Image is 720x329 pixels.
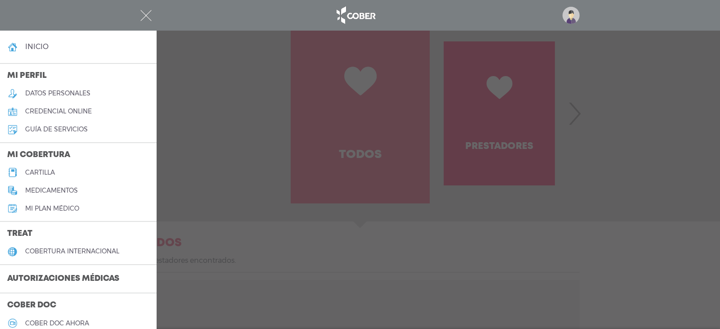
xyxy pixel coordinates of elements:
h5: datos personales [25,90,90,97]
img: profile-placeholder.svg [562,7,580,24]
h5: credencial online [25,108,92,115]
h4: inicio [25,42,49,51]
img: logo_cober_home-white.png [332,5,379,26]
h5: cartilla [25,169,55,176]
img: Cober_menu-close-white.svg [140,10,152,21]
h5: Mi plan médico [25,205,79,212]
h5: Cober doc ahora [25,320,89,327]
h5: guía de servicios [25,126,88,133]
h5: medicamentos [25,187,78,194]
h5: cobertura internacional [25,248,119,255]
